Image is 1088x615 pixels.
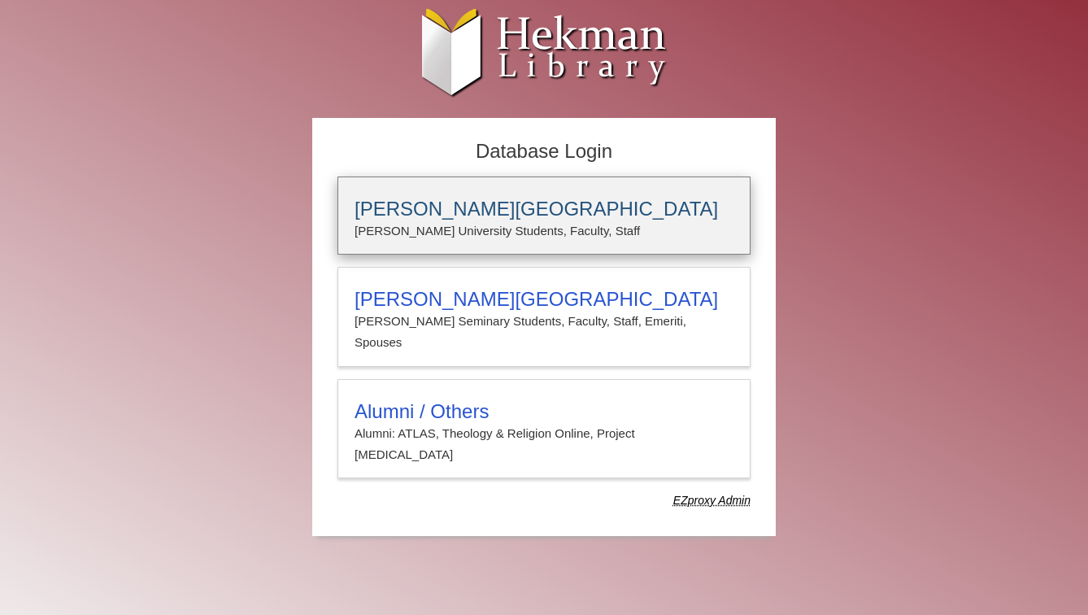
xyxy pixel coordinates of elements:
[355,220,733,242] p: [PERSON_NAME] University Students, Faculty, Staff
[355,423,733,466] p: Alumni: ATLAS, Theology & Religion Online, Project [MEDICAL_DATA]
[329,135,759,168] h2: Database Login
[355,400,733,466] summary: Alumni / OthersAlumni: ATLAS, Theology & Religion Online, Project [MEDICAL_DATA]
[337,177,751,255] a: [PERSON_NAME][GEOGRAPHIC_DATA][PERSON_NAME] University Students, Faculty, Staff
[673,494,751,507] dfn: Use Alumni login
[355,311,733,354] p: [PERSON_NAME] Seminary Students, Faculty, Staff, Emeriti, Spouses
[337,267,751,367] a: [PERSON_NAME][GEOGRAPHIC_DATA][PERSON_NAME] Seminary Students, Faculty, Staff, Emeriti, Spouses
[355,288,733,311] h3: [PERSON_NAME][GEOGRAPHIC_DATA]
[355,198,733,220] h3: [PERSON_NAME][GEOGRAPHIC_DATA]
[355,400,733,423] h3: Alumni / Others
